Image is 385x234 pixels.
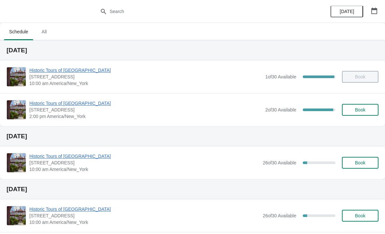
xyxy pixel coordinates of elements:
[7,100,26,119] img: Historic Tours of Flagler College | 74 King Street, St. Augustine, FL, USA | 2:00 pm America/New_...
[342,104,378,116] button: Book
[263,160,296,165] span: 26 of 30 Available
[331,6,363,17] button: [DATE]
[29,80,262,87] span: 10:00 am America/New_York
[29,212,259,219] span: [STREET_ADDRESS]
[355,160,365,165] span: Book
[265,107,296,112] span: 2 of 30 Available
[265,74,296,79] span: 1 of 30 Available
[7,206,26,225] img: Historic Tours of Flagler College | 74 King Street, St. Augustine, FL, USA | 10:00 am America/New...
[7,47,378,54] h2: [DATE]
[36,26,52,38] span: All
[29,74,262,80] span: [STREET_ADDRESS]
[109,6,289,17] input: Search
[29,100,262,107] span: Historic Tours of [GEOGRAPHIC_DATA]
[7,153,26,172] img: Historic Tours of Flagler College | 74 King Street, St. Augustine, FL, USA | 10:00 am America/New...
[355,213,365,218] span: Book
[29,166,259,173] span: 10:00 am America/New_York
[29,67,262,74] span: Historic Tours of [GEOGRAPHIC_DATA]
[29,159,259,166] span: [STREET_ADDRESS]
[263,213,296,218] span: 26 of 30 Available
[7,67,26,86] img: Historic Tours of Flagler College | 74 King Street, St. Augustine, FL, USA | 10:00 am America/New...
[29,113,262,120] span: 2:00 pm America/New_York
[7,186,378,192] h2: [DATE]
[340,9,354,14] span: [DATE]
[7,133,378,140] h2: [DATE]
[29,153,259,159] span: Historic Tours of [GEOGRAPHIC_DATA]
[4,26,33,38] span: Schedule
[29,206,259,212] span: Historic Tours of [GEOGRAPHIC_DATA]
[342,157,378,169] button: Book
[355,107,365,112] span: Book
[342,210,378,222] button: Book
[29,219,259,226] span: 10:00 am America/New_York
[29,107,262,113] span: [STREET_ADDRESS]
